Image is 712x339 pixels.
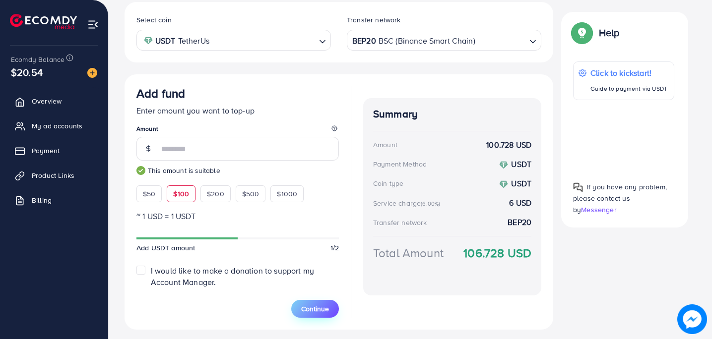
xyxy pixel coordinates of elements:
span: $20.54 [11,65,43,79]
span: $50 [143,189,155,199]
span: BSC (Binance Smart Chain) [379,34,475,48]
img: coin [144,36,153,45]
a: Billing [7,190,101,210]
strong: 6 USD [509,197,531,209]
strong: BEP20 [352,34,376,48]
strong: USDT [155,34,176,48]
img: Popup guide [573,182,583,192]
a: Product Links [7,166,101,185]
span: Add USDT amount [136,243,195,253]
div: Service charge [373,198,443,208]
div: Payment Method [373,159,427,169]
a: Overview [7,91,101,111]
span: If you have any problem, please contact us by [573,182,667,215]
span: Overview [32,96,62,106]
span: Payment [32,146,60,156]
button: Continue [291,300,339,318]
legend: Amount [136,124,339,137]
img: image [677,304,707,334]
small: (6.00%) [421,200,440,208]
div: Search for option [347,30,541,50]
span: Messenger [581,205,616,215]
small: This amount is suitable [136,166,339,175]
strong: USDT [511,159,531,169]
a: My ad accounts [7,116,101,136]
input: Search for option [476,33,525,48]
span: Product Links [32,170,74,180]
img: logo [10,14,77,29]
img: coin [499,180,508,189]
p: Enter amount you want to top-up [136,105,339,116]
img: menu [87,19,99,30]
span: TetherUs [178,34,209,48]
p: Help [599,27,620,39]
img: coin [499,161,508,169]
span: Billing [32,195,52,205]
img: Popup guide [573,24,591,42]
div: Amount [373,140,397,150]
span: Continue [301,304,329,314]
strong: 100.728 USD [486,139,531,151]
label: Transfer network [347,15,401,25]
span: $100 [173,189,189,199]
h3: Add fund [136,86,185,101]
h4: Summary [373,108,531,120]
span: $1000 [277,189,297,199]
div: Coin type [373,178,403,188]
img: image [87,68,97,78]
div: Total Amount [373,244,444,262]
img: guide [136,166,145,175]
p: ~ 1 USD = 1 USDT [136,210,339,222]
strong: 106.728 USD [463,244,531,262]
span: 1/2 [330,243,339,253]
span: $500 [242,189,259,199]
p: Guide to payment via USDT [590,83,667,95]
div: Search for option [136,30,331,50]
div: Transfer network [373,218,427,227]
span: I would like to make a donation to support my Account Manager. [151,265,314,287]
input: Search for option [212,33,315,48]
p: Click to kickstart! [590,67,667,79]
span: My ad accounts [32,121,82,131]
span: $200 [207,189,224,199]
label: Select coin [136,15,172,25]
strong: BEP20 [508,217,531,228]
strong: USDT [511,178,531,189]
a: Payment [7,141,101,161]
span: Ecomdy Balance [11,55,65,64]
